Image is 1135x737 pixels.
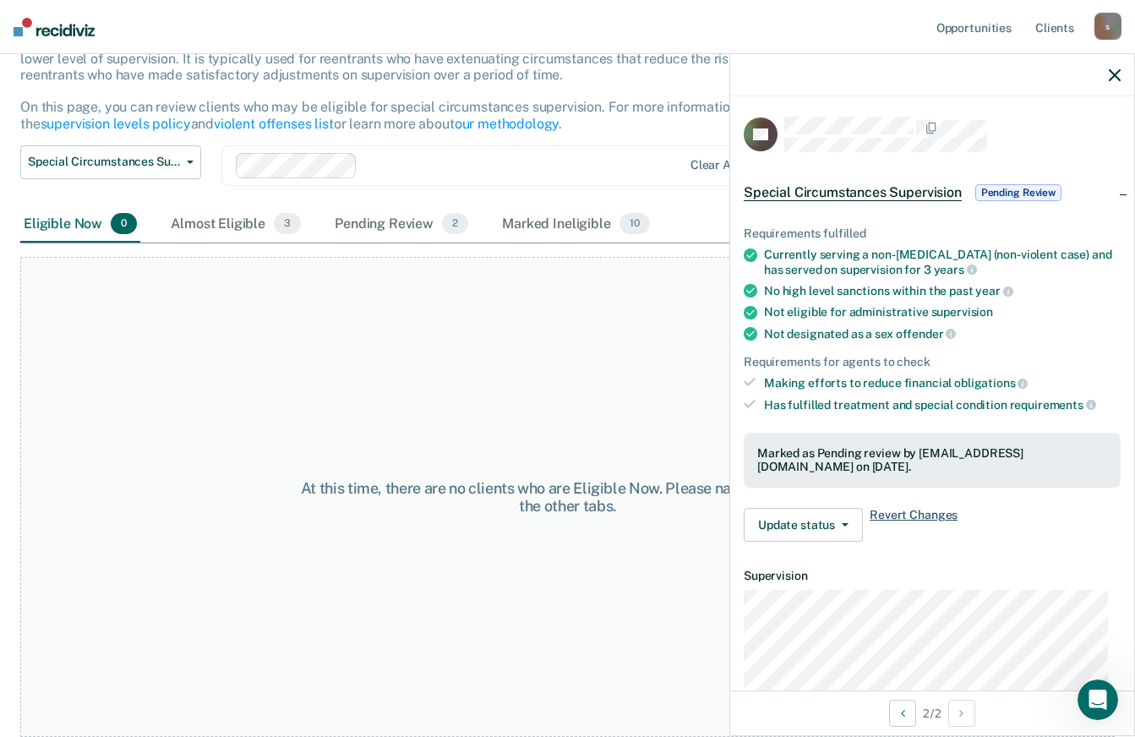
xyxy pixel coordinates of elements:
[20,35,850,132] p: Special circumstances supervision allows reentrants who are not eligible for traditional administ...
[619,213,650,235] span: 10
[1078,680,1118,720] iframe: Intercom live chat
[764,283,1121,298] div: No high level sanctions within the past
[1010,398,1096,412] span: requirements
[34,206,304,235] p: How can we help?
[198,27,232,61] img: Profile image for Kim
[65,570,103,581] span: Home
[167,206,304,243] div: Almost Eligible
[934,263,977,276] span: years
[744,227,1121,241] div: Requirements fulfilled
[764,375,1121,390] div: Making efforts to reduce financial
[870,508,958,542] span: Revert Changes
[744,569,1121,583] dt: Supervision
[690,158,762,172] div: Clear agents
[896,327,957,341] span: offender
[35,270,282,288] div: Send us a message
[166,27,199,61] img: Profile image for Rajan
[975,184,1061,201] span: Pending Review
[764,305,1121,319] div: Not eligible for administrative
[20,206,140,243] div: Eligible Now
[499,206,652,243] div: Marked Ineligible
[17,256,321,303] div: Send us a message
[28,155,180,169] span: Special Circumstances Supervision
[294,479,841,516] div: At this time, there are no clients who are Eligible Now. Please navigate to one of the other tabs.
[757,446,1107,475] div: Marked as Pending review by [EMAIL_ADDRESS][DOMAIN_NAME] on [DATE].
[442,213,468,235] span: 2
[764,248,1121,276] div: Currently serving a non-[MEDICAL_DATA] (non-violent case) and has served on supervision for 3
[14,18,95,36] img: Recidiviz
[744,184,962,201] span: Special Circumstances Supervision
[274,213,301,235] span: 3
[744,355,1121,369] div: Requirements for agents to check
[744,508,863,542] button: Update status
[214,116,334,132] a: violent offenses list
[230,27,264,61] div: Profile image for Krysty
[889,700,916,727] button: Previous Opportunity
[111,213,137,235] span: 0
[225,570,283,581] span: Messages
[730,691,1134,735] div: 2 / 2
[34,32,127,59] img: logo
[764,397,1121,412] div: Has fulfilled treatment and special condition
[291,27,321,57] div: Close
[41,116,191,132] a: supervision levels policy
[1094,13,1121,40] div: s
[948,700,975,727] button: Next Opportunity
[455,116,559,132] a: our methodology
[931,305,993,319] span: supervision
[34,120,304,206] p: Hi [EMAIL_ADDRESS][DOMAIN_NAME] 👋
[954,376,1028,390] span: obligations
[169,527,338,595] button: Messages
[764,326,1121,341] div: Not designated as a sex
[730,166,1134,220] div: Special Circumstances SupervisionPending Review
[331,206,472,243] div: Pending Review
[975,284,1012,298] span: year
